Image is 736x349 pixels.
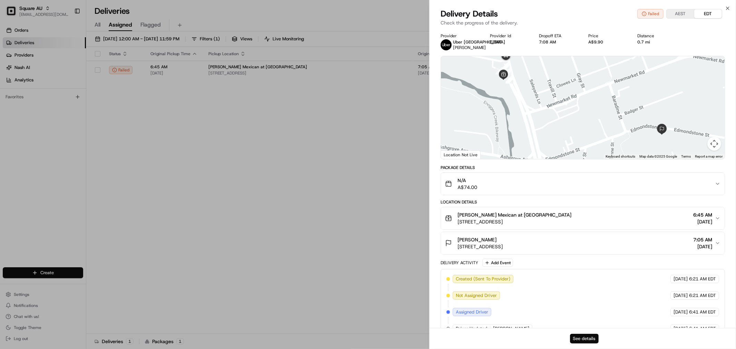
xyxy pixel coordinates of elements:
a: Open this area in Google Maps (opens a new window) [443,150,465,159]
a: 💻API Documentation [56,97,114,110]
a: Terms [681,154,691,158]
p: Check the progress of the delivery. [441,19,725,26]
span: [PERSON_NAME] [453,45,486,50]
span: 6:21 AM EDT [689,276,716,282]
a: Report a map error [695,154,723,158]
img: 1736555255976-a54dd68f-1ca7-489b-9aae-adbdc363a1c4 [7,66,19,78]
span: API Documentation [65,100,111,107]
div: Price [588,33,627,39]
div: Package Details [441,165,725,170]
span: A$74.00 [458,184,477,191]
img: Google [443,150,465,159]
div: 📗 [7,101,12,106]
div: 0.7 mi [638,39,676,45]
div: Location Details [441,199,725,205]
div: 4 [495,67,503,74]
div: Dropoff ETA [539,33,578,39]
div: 7:08 AM [539,39,578,45]
span: Driver Updated [456,326,487,332]
div: A$9.90 [588,39,627,45]
button: EDT [694,9,722,18]
img: uber-new-logo.jpeg [441,39,452,50]
button: AEST [667,9,694,18]
span: [DATE] [674,292,688,299]
div: 7 [506,75,513,82]
p: Welcome 👋 [7,28,126,39]
span: Pylon [69,117,84,122]
a: Powered byPylon [49,117,84,122]
div: 💻 [58,101,64,106]
button: Keyboard shortcuts [606,154,635,159]
span: [PERSON_NAME] [458,236,497,243]
div: Provider [441,33,479,39]
div: Location Not Live [441,150,481,159]
button: Start new chat [117,68,126,76]
span: [STREET_ADDRESS] [458,218,571,225]
div: Start new chat [23,66,113,73]
span: [DATE] [693,243,712,250]
button: Add Event [482,259,513,267]
button: See details [570,334,599,343]
span: 6:41 AM EDT [689,309,716,315]
span: N/A [458,177,477,184]
button: Failed [637,9,664,19]
span: [PERSON_NAME] [493,326,529,332]
span: 6:45 AM [693,211,712,218]
span: [DATE] [674,326,688,332]
button: E2E9E [490,39,502,45]
input: Clear [18,44,114,52]
span: [PERSON_NAME] Mexican at [GEOGRAPHIC_DATA] [458,211,571,218]
span: [DATE] [693,218,712,225]
span: [DATE] [674,309,688,315]
div: 8 [506,76,513,83]
button: Map camera controls [707,137,721,151]
span: Not Assigned Driver [456,292,497,299]
span: Assigned Driver [456,309,488,315]
div: Distance [638,33,676,39]
span: 7:05 AM [693,236,712,243]
span: 6:41 AM EDT [689,326,716,332]
div: We're available if you need us! [23,73,87,78]
span: [STREET_ADDRESS] [458,243,503,250]
span: [DATE] [674,276,688,282]
button: [PERSON_NAME] Mexican at [GEOGRAPHIC_DATA][STREET_ADDRESS]6:45 AM[DATE] [441,207,725,229]
span: 6:21 AM EDT [689,292,716,299]
div: Provider Id [490,33,528,39]
span: Uber [GEOGRAPHIC_DATA] [453,39,505,45]
span: Knowledge Base [14,100,53,107]
img: Nash [7,7,21,21]
div: 11 [502,61,510,69]
span: Created (Sent To Provider) [456,276,510,282]
a: 📗Knowledge Base [4,97,56,110]
span: Delivery Details [441,8,498,19]
span: Map data ©2025 Google [639,154,677,158]
button: N/AA$74.00 [441,173,725,195]
button: [PERSON_NAME][STREET_ADDRESS]7:05 AM[DATE] [441,232,725,254]
div: Delivery Activity [441,260,478,266]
